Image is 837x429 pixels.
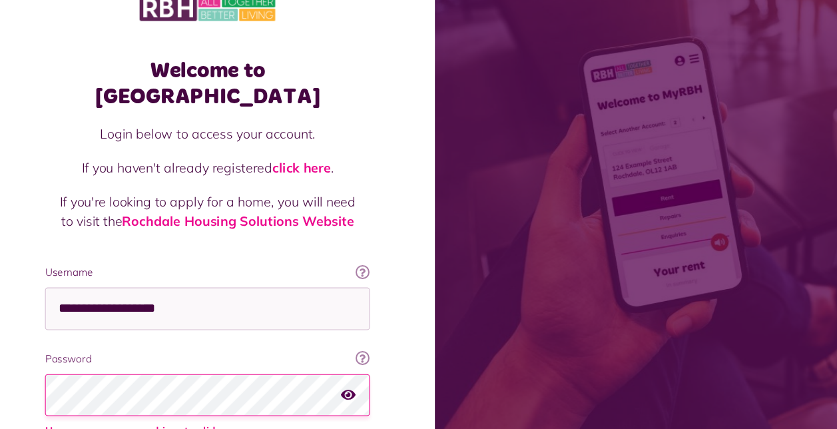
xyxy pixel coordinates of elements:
[59,414,359,428] span: Username or password is not valid
[269,171,323,187] a: click here
[59,348,359,362] label: Password
[73,139,346,157] p: Login below to access your account.
[73,201,346,237] p: If you're looking to apply for a home, you will need to visit the
[59,268,359,282] label: Username
[59,77,359,125] h1: Welcome to [GEOGRAPHIC_DATA]
[146,17,272,45] img: MyRBH
[73,170,346,188] p: If you haven't already registered .
[131,220,344,236] a: Rochdale Housing Solutions Website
